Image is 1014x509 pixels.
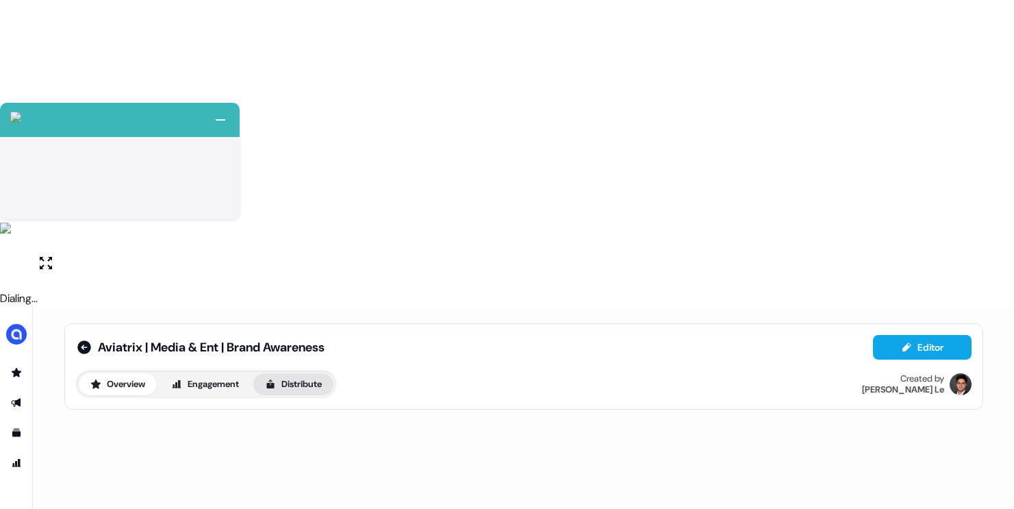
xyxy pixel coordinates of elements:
a: Go to attribution [5,452,27,474]
div: [PERSON_NAME] Le [862,384,944,395]
button: Overview [79,373,157,395]
img: callcloud-icon-white-35.svg [10,112,21,123]
span: Aviatrix | Media & Ent | Brand Awareness [98,339,325,356]
div: Created by [900,373,944,384]
a: Editor [873,342,972,356]
img: Hugh [950,373,972,395]
button: Engagement [160,373,251,395]
button: Distribute [253,373,333,395]
a: Go to outbound experience [5,392,27,414]
a: Go to prospects [5,362,27,384]
button: Editor [873,335,972,360]
a: Go to templates [5,422,27,444]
